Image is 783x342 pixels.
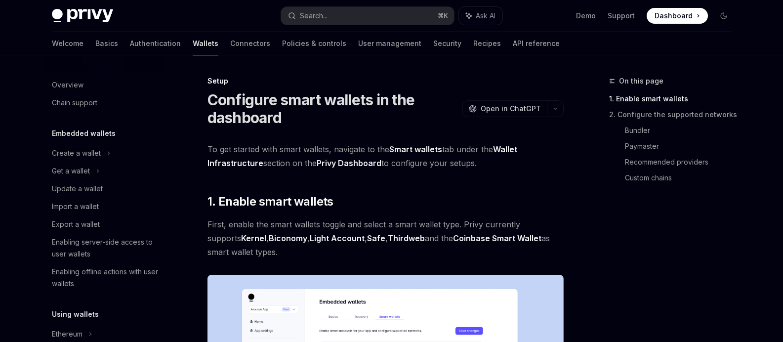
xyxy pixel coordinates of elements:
h5: Using wallets [52,308,99,320]
a: Safe [367,233,385,244]
a: 2. Configure the supported networks [609,107,740,123]
div: Export a wallet [52,218,100,230]
a: Enabling offline actions with user wallets [44,263,170,293]
div: Overview [52,79,83,91]
a: Chain support [44,94,170,112]
a: Thirdweb [388,233,425,244]
a: Smart wallets [389,144,442,155]
button: Ask AI [459,7,502,25]
a: Recipes [473,32,501,55]
a: Import a wallet [44,198,170,215]
div: Create a wallet [52,147,101,159]
a: Paymaster [625,138,740,154]
div: Ethereum [52,328,82,340]
a: Connectors [230,32,270,55]
a: Overview [44,76,170,94]
span: 1. Enable smart wallets [207,194,333,210]
a: 1. Enable smart wallets [609,91,740,107]
a: Demo [576,11,596,21]
button: Toggle dark mode [716,8,732,24]
h5: Embedded wallets [52,128,116,139]
a: Policies & controls [282,32,346,55]
a: Export a wallet [44,215,170,233]
img: dark logo [52,9,113,23]
a: API reference [513,32,560,55]
a: Wallets [193,32,218,55]
div: Get a wallet [52,165,90,177]
span: To get started with smart wallets, navigate to the tab under the section on the to configure your... [207,142,564,170]
a: Basics [95,32,118,55]
span: Dashboard [655,11,693,21]
a: User management [358,32,421,55]
div: Setup [207,76,564,86]
button: Open in ChatGPT [462,100,547,117]
span: ⌘ K [438,12,448,20]
a: Authentication [130,32,181,55]
a: Coinbase Smart Wallet [453,233,541,244]
a: Custom chains [625,170,740,186]
a: Security [433,32,461,55]
a: Bundler [625,123,740,138]
div: Search... [300,10,328,22]
a: Biconomy [269,233,307,244]
a: Light Account [310,233,365,244]
span: On this page [619,75,663,87]
a: Support [608,11,635,21]
span: Open in ChatGPT [481,104,541,114]
div: Update a wallet [52,183,103,195]
div: Enabling server-side access to user wallets [52,236,165,260]
div: Chain support [52,97,97,109]
a: Dashboard [647,8,708,24]
a: Update a wallet [44,180,170,198]
a: Recommended providers [625,154,740,170]
a: Kernel [241,233,266,244]
span: Ask AI [476,11,495,21]
div: Enabling offline actions with user wallets [52,266,165,290]
a: Enabling server-side access to user wallets [44,233,170,263]
button: Search...⌘K [281,7,454,25]
a: Privy Dashboard [317,158,381,169]
span: First, enable the smart wallets toggle and select a smart wallet type. Privy currently supports ,... [207,217,564,259]
div: Import a wallet [52,201,99,213]
h1: Configure smart wallets in the dashboard [207,91,458,127]
a: Welcome [52,32,83,55]
strong: Smart wallets [389,144,442,154]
